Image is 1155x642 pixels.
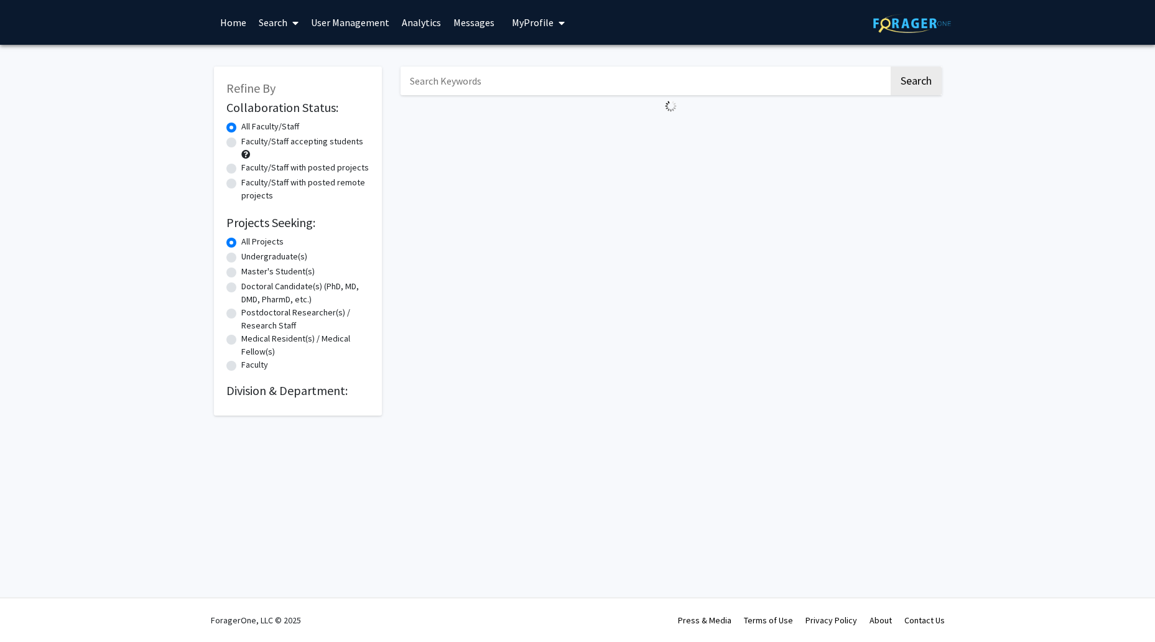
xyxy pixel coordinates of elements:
[241,306,369,332] label: Postdoctoral Researcher(s) / Research Staff
[870,615,892,626] a: About
[253,1,305,44] a: Search
[226,80,276,96] span: Refine By
[241,176,369,202] label: Faculty/Staff with posted remote projects
[891,67,942,95] button: Search
[241,135,363,148] label: Faculty/Staff accepting students
[241,265,315,278] label: Master's Student(s)
[447,1,501,44] a: Messages
[226,100,369,115] h2: Collaboration Status:
[226,215,369,230] h2: Projects Seeking:
[401,117,942,146] nav: Page navigation
[214,1,253,44] a: Home
[241,250,307,263] label: Undergraduate(s)
[241,235,284,248] label: All Projects
[241,161,369,174] label: Faculty/Staff with posted projects
[305,1,396,44] a: User Management
[512,16,554,29] span: My Profile
[660,95,682,117] img: Loading
[241,280,369,306] label: Doctoral Candidate(s) (PhD, MD, DMD, PharmD, etc.)
[904,615,945,626] a: Contact Us
[678,615,731,626] a: Press & Media
[401,67,889,95] input: Search Keywords
[226,383,369,398] h2: Division & Department:
[744,615,793,626] a: Terms of Use
[241,358,268,371] label: Faculty
[805,615,857,626] a: Privacy Policy
[241,332,369,358] label: Medical Resident(s) / Medical Fellow(s)
[241,120,299,133] label: All Faculty/Staff
[211,598,301,642] div: ForagerOne, LLC © 2025
[396,1,447,44] a: Analytics
[873,14,951,33] img: ForagerOne Logo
